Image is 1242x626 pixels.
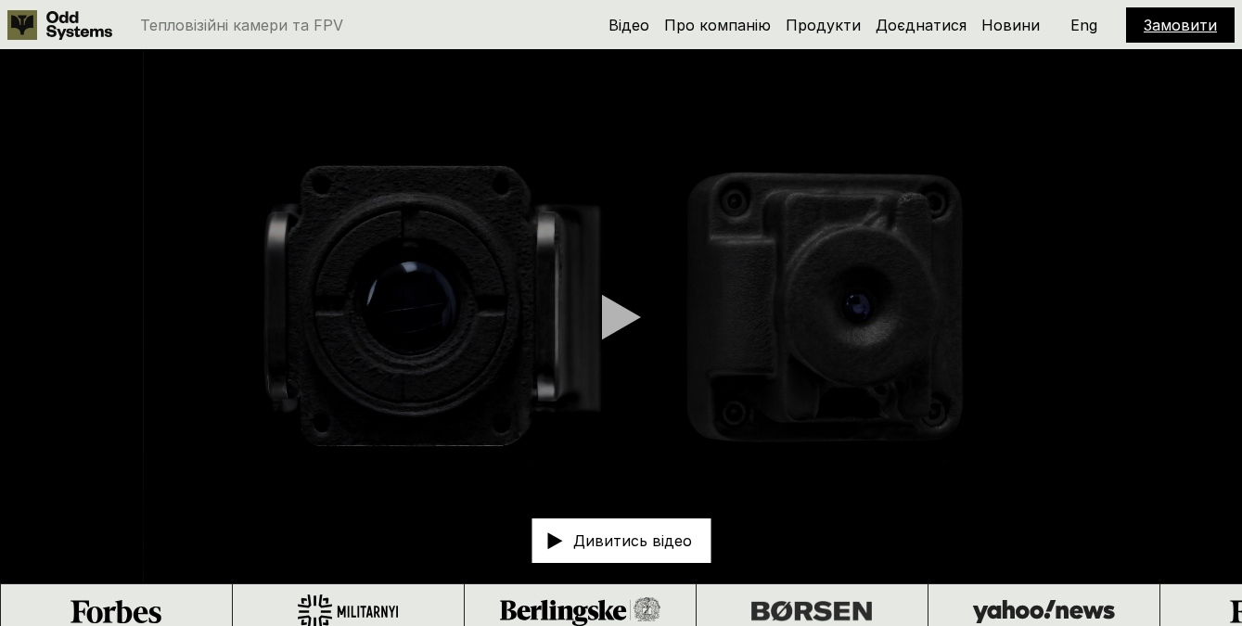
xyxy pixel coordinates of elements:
p: Eng [1070,18,1097,32]
p: Тепловізійні камери та FPV [140,18,343,32]
a: Продукти [786,16,861,34]
a: Доєднатися [876,16,967,34]
a: Про компанію [664,16,771,34]
a: Замовити [1144,16,1217,34]
p: Дивитись відео [573,533,692,548]
a: Відео [608,16,649,34]
a: Новини [981,16,1040,34]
